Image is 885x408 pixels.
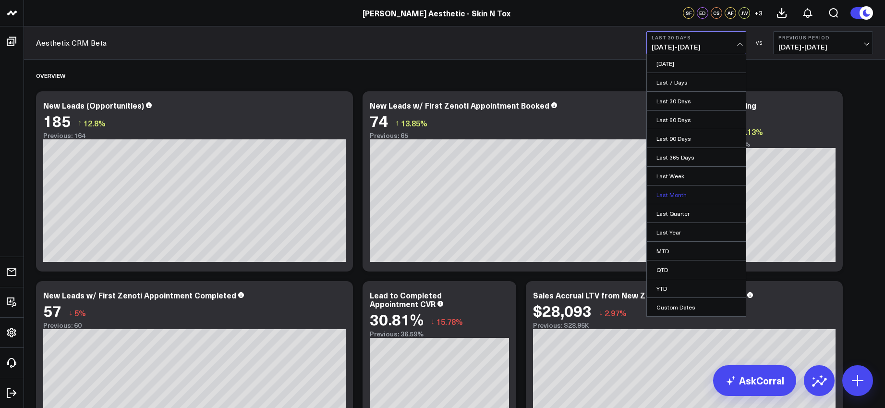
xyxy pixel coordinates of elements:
div: Overview [36,64,65,87]
span: 15.78% [436,316,463,327]
span: ↑ [78,117,82,129]
a: AskCorral [713,365,796,396]
div: 74 [370,112,388,129]
div: Sales Accrual LTV from New Zenoti Patients (Rolling LTV) [533,290,745,300]
span: ↓ [69,307,73,319]
div: AF [725,7,736,19]
div: New Leads w/ First Zenoti Appointment Completed [43,290,236,300]
div: 30.81% [370,310,424,328]
div: Previous: $28.95K [533,321,836,329]
span: 13.85% [401,118,427,128]
a: Last Month [647,185,746,204]
div: CS [711,7,722,19]
span: ↑ [395,117,399,129]
a: Last 90 Days [647,129,746,148]
a: MTD [647,242,746,260]
button: +3 [752,7,764,19]
a: Aesthetix CRM Beta [36,37,107,48]
div: ED [697,7,708,19]
span: ↓ [431,315,435,328]
span: ↓ [599,307,603,319]
div: Previous: 164 [43,132,346,139]
a: Last Year [647,223,746,241]
div: Lead to Completed Appointment CVR [370,290,442,309]
div: Previous: 65 [370,132,672,139]
span: 2.97% [605,308,627,318]
div: Previous: 60 [43,321,346,329]
button: Last 30 Days[DATE]-[DATE] [646,31,746,54]
div: New Leads (Opportunities) [43,100,144,111]
div: $28,093 [533,302,592,319]
button: Previous Period[DATE]-[DATE] [773,31,873,54]
b: Previous Period [778,35,868,40]
a: Last Quarter [647,204,746,223]
div: Previous: 36.59% [370,330,509,338]
a: Custom Dates [647,298,746,316]
span: 5% [74,308,86,318]
div: Previous: 38.41% [696,140,836,148]
a: Last 30 Days [647,92,746,110]
b: Last 30 Days [652,35,741,40]
div: 185 [43,112,71,129]
span: [DATE] - [DATE] [652,43,741,51]
span: 12.8% [84,118,106,128]
a: Last 60 Days [647,111,746,129]
span: + 3 [754,10,763,16]
a: Last Week [647,167,746,185]
div: JW [739,7,750,19]
a: [PERSON_NAME] Aesthetic - Skin N Tox [363,8,510,18]
a: Last 365 Days [647,148,746,166]
a: Last 7 Days [647,73,746,91]
a: QTD [647,260,746,279]
div: 57 [43,302,61,319]
div: New Leads w/ First Zenoti Appointment Booked [370,100,549,111]
a: [DATE] [647,54,746,73]
span: 4.13% [741,126,763,137]
div: VS [751,40,768,46]
span: [DATE] - [DATE] [778,43,868,51]
a: YTD [647,279,746,297]
div: SF [683,7,694,19]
